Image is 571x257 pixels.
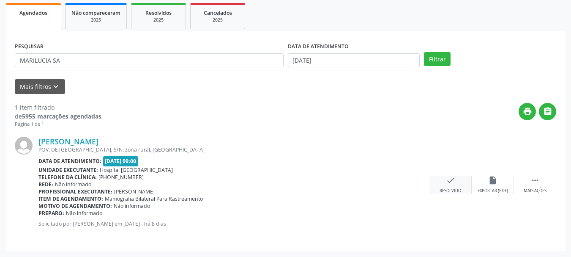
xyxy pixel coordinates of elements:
span: Cancelados [204,9,232,17]
input: Nome, CNS [15,53,284,68]
div: 2025 [197,17,239,23]
i: keyboard_arrow_down [51,82,60,91]
span: Não informado [114,202,150,210]
label: DATA DE ATENDIMENTO [288,40,349,53]
span: [PHONE_NUMBER] [98,174,144,181]
span: Não compareceram [71,9,120,17]
div: 2025 [71,17,120,23]
p: Solicitado por [PERSON_NAME] em [DATE] - há 8 dias [38,220,429,227]
b: Motivo de agendamento: [38,202,112,210]
i:  [530,176,540,185]
div: Página 1 de 1 [15,121,101,128]
div: Exportar (PDF) [478,188,508,194]
span: [PERSON_NAME] [114,188,155,195]
div: POV. DE [GEOGRAPHIC_DATA], S/N, zona rural, [GEOGRAPHIC_DATA] [38,146,429,153]
b: Profissional executante: [38,188,112,195]
div: Mais ações [524,188,546,194]
i:  [543,107,552,116]
div: Resolvido [440,188,461,194]
b: Preparo: [38,210,64,217]
span: Não informado [55,181,91,188]
div: 2025 [137,17,180,23]
button: Filtrar [424,52,451,66]
button:  [539,103,556,120]
input: Selecione um intervalo [288,53,420,68]
img: img [15,137,33,155]
div: 1 item filtrado [15,103,101,112]
span: Agendados [19,9,47,17]
a: [PERSON_NAME] [38,137,98,146]
button: print [519,103,536,120]
span: [DATE] 09:00 [103,156,139,166]
label: PESQUISAR [15,40,44,53]
b: Data de atendimento: [38,158,101,165]
b: Unidade executante: [38,166,98,174]
span: Mamografia Bilateral Para Rastreamento [105,195,203,202]
b: Rede: [38,181,53,188]
i: check [446,176,455,185]
span: Hospital [GEOGRAPHIC_DATA] [100,166,173,174]
span: Não informado [66,210,102,217]
div: de [15,112,101,121]
i: print [523,107,532,116]
b: Telefone da clínica: [38,174,97,181]
button: Mais filtroskeyboard_arrow_down [15,79,65,94]
b: Item de agendamento: [38,195,103,202]
strong: 5955 marcações agendadas [22,112,101,120]
i: insert_drive_file [488,176,497,185]
span: Resolvidos [145,9,172,17]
